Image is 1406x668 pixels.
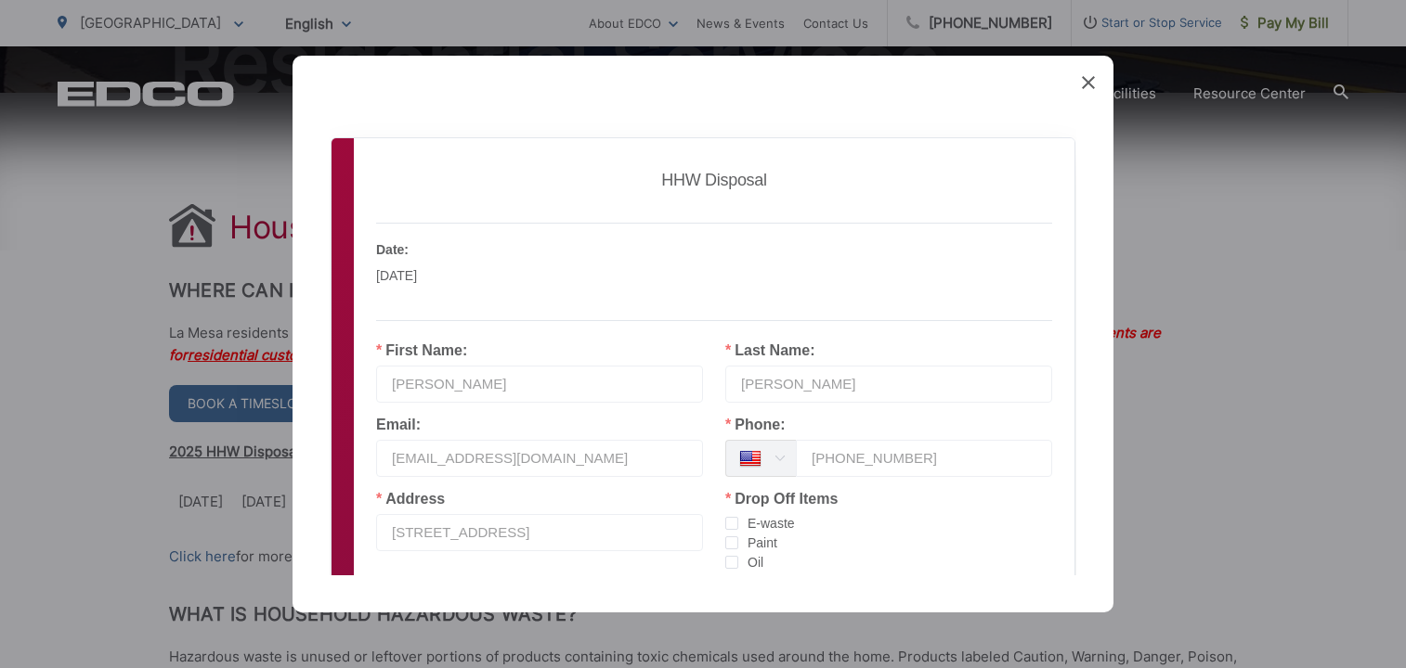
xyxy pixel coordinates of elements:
span: Other [738,573,780,591]
p: Date: [376,238,700,261]
label: Phone: [725,417,785,432]
p: [DATE] [376,264,700,287]
input: example@mail.com [376,440,703,477]
div: checkbox-group [725,514,1052,592]
label: Address [376,492,445,507]
label: Email: [376,417,421,432]
input: (201) 555 0123 [796,440,1052,477]
label: First Name: [376,343,467,358]
span: Oil [738,554,763,572]
span: Paint [738,534,777,552]
label: Drop Off Items [725,492,838,507]
h2: HHW Disposal [369,161,1060,200]
label: Last Name: [725,343,814,358]
span: E-waste [738,515,795,533]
